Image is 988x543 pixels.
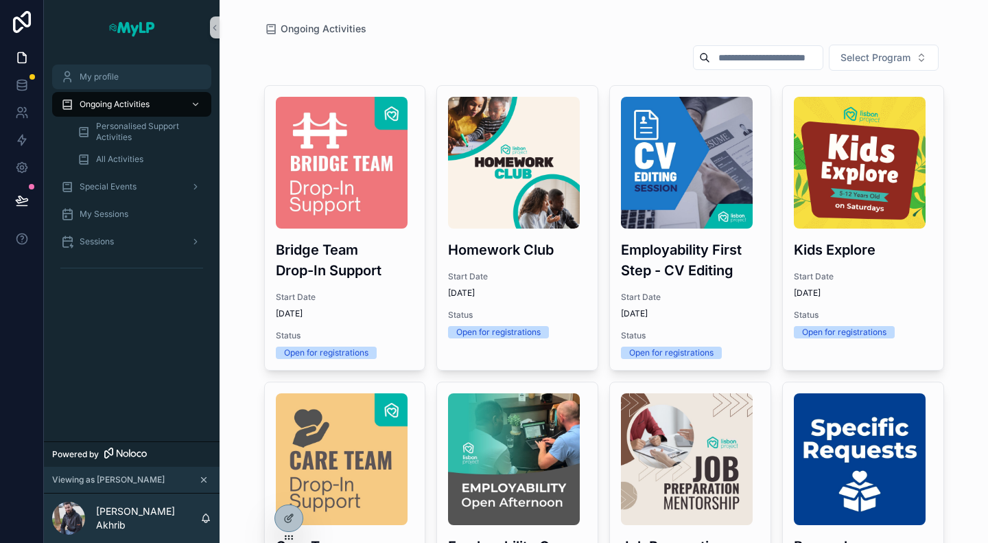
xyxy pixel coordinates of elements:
[80,209,128,220] span: My Sessions
[456,326,541,338] div: Open for registrations
[276,393,408,525] img: CARE.jpg
[52,229,211,254] a: Sessions
[52,202,211,227] a: My Sessions
[621,292,760,303] span: Start Date
[52,174,211,199] a: Special Events
[840,51,910,65] span: Select Program
[448,310,587,321] span: Status
[829,45,939,71] button: Select Button
[621,308,760,319] span: [DATE]
[80,99,150,110] span: Ongoing Activities
[52,65,211,89] a: My profile
[794,288,932,299] span: [DATE]
[276,292,414,303] span: Start Date
[96,505,200,532] p: [PERSON_NAME] Akhrib
[794,97,926,229] img: MyLP-Kids-Explore.png
[621,330,760,341] span: Status
[621,97,753,229] img: CV-Editing-Session.jpg
[264,22,366,36] a: Ongoing Activities
[264,85,426,371] a: BRIDGE.jpgBridge Team Drop-In SupportStart Date[DATE]StatusOpen for registrations
[52,92,211,117] a: Ongoing Activities
[52,474,165,485] span: Viewing as [PERSON_NAME]
[794,310,932,321] span: Status
[448,288,587,299] span: [DATE]
[80,181,137,192] span: Special Events
[794,240,932,260] h3: Kids Explore
[52,449,99,460] span: Powered by
[621,393,753,525] img: job-preparation-mentorship.jpg
[802,326,886,338] div: Open for registrations
[794,271,932,282] span: Start Date
[448,271,587,282] span: Start Date
[448,97,580,229] img: HWC-Logo---Main-Version.png
[80,71,119,82] span: My profile
[284,347,368,359] div: Open for registrations
[276,97,408,229] img: BRIDGE.jpg
[629,347,714,359] div: Open for registrations
[794,393,926,525] img: BENEVOLENCE-(1).jpg
[448,393,580,525] img: Employability-open-afternoon.jpg
[44,55,220,297] div: scrollable content
[276,240,414,281] h3: Bridge Team Drop-In Support
[281,22,366,36] span: Ongoing Activities
[96,154,143,165] span: All Activities
[69,119,211,144] a: Personalised Support Activities
[436,85,598,371] a: HWC-Logo---Main-Version.pngHomework ClubStart Date[DATE]StatusOpen for registrations
[448,240,587,260] h3: Homework Club
[609,85,771,371] a: CV-Editing-Session.jpgEmployability First Step - CV EditingStart Date[DATE]StatusOpen for registr...
[276,308,414,319] span: [DATE]
[96,121,198,143] span: Personalised Support Activities
[44,441,220,467] a: Powered by
[782,85,944,371] a: MyLP-Kids-Explore.pngKids ExploreStart Date[DATE]StatusOpen for registrations
[80,236,114,247] span: Sessions
[69,147,211,172] a: All Activities
[621,240,760,281] h3: Employability First Step - CV Editing
[108,16,156,38] img: App logo
[276,330,414,341] span: Status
